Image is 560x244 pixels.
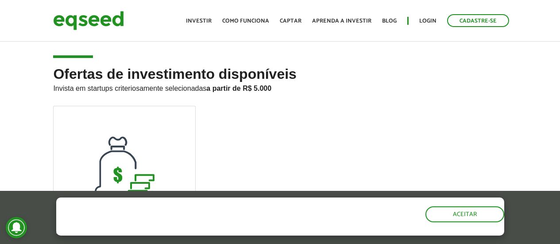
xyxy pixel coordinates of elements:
[419,18,436,24] a: Login
[280,18,301,24] a: Captar
[186,18,212,24] a: Investir
[222,18,269,24] a: Como funciona
[206,85,271,92] strong: a partir de R$ 5.000
[53,82,506,93] p: Invista em startups criteriosamente selecionadas
[425,206,504,222] button: Aceitar
[53,9,124,32] img: EqSeed
[53,66,506,106] h2: Ofertas de investimento disponíveis
[173,228,275,236] a: política de privacidade e de cookies
[382,18,397,24] a: Blog
[56,227,325,236] p: Ao clicar em "aceitar", você aceita nossa .
[447,14,509,27] a: Cadastre-se
[312,18,371,24] a: Aprenda a investir
[56,198,325,225] h5: O site da EqSeed utiliza cookies para melhorar sua navegação.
